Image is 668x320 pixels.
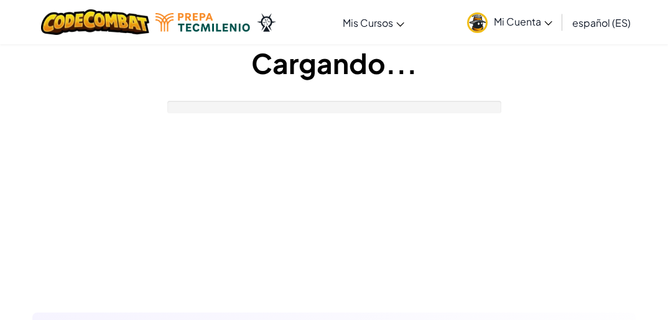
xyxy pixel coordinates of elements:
[494,15,552,28] span: Mi Cuenta
[572,16,631,29] span: español (ES)
[256,13,276,32] img: Ozaria
[461,2,559,42] a: Mi Cuenta
[566,6,637,39] a: español (ES)
[467,12,488,33] img: avatar
[343,16,393,29] span: Mis Cursos
[336,6,411,39] a: Mis Cursos
[155,13,250,32] img: Tecmilenio logo
[41,9,150,35] img: CodeCombat logo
